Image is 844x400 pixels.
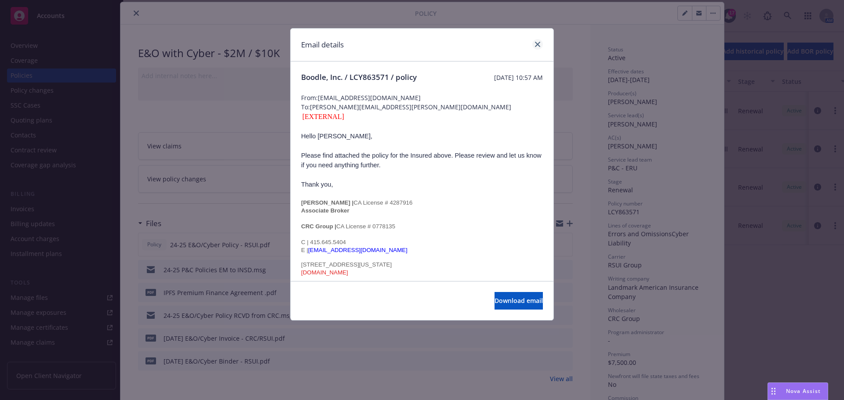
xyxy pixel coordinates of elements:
[301,247,308,253] span: E |
[768,383,779,400] div: Drag to move
[495,296,543,305] span: Download email
[301,239,346,245] span: C | 415.645.5404
[301,269,348,276] a: [DOMAIN_NAME]
[768,382,828,400] button: Nova Assist
[786,387,821,395] span: Nova Assist
[308,247,407,253] a: [EMAIL_ADDRESS][DOMAIN_NAME]
[301,261,392,268] span: [STREET_ADDRESS][US_STATE]
[495,292,543,310] button: Download email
